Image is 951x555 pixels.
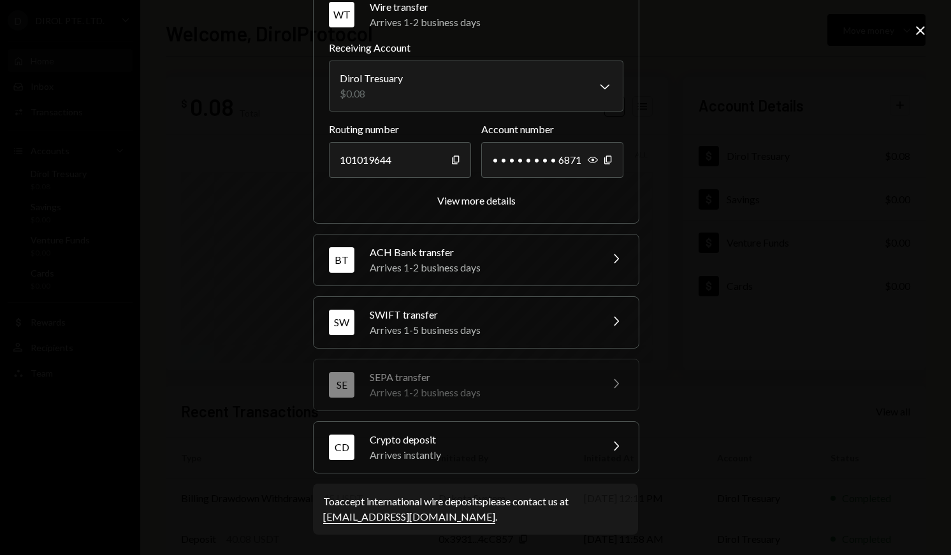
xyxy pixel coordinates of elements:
div: SW [329,310,354,335]
div: Arrives instantly [370,447,593,463]
div: Arrives 1-2 business days [370,385,593,400]
div: Crypto deposit [370,432,593,447]
a: [EMAIL_ADDRESS][DOMAIN_NAME] [323,510,495,524]
div: Arrives 1-5 business days [370,322,593,338]
div: WT [329,2,354,27]
div: SE [329,372,354,398]
div: Arrives 1-2 business days [370,15,623,30]
div: 101019644 [329,142,471,178]
div: SWIFT transfer [370,307,593,322]
button: SWSWIFT transferArrives 1-5 business days [314,297,639,348]
button: SESEPA transferArrives 1-2 business days [314,359,639,410]
label: Receiving Account [329,40,623,55]
div: Arrives 1-2 business days [370,260,593,275]
div: BT [329,247,354,273]
button: View more details [437,194,516,208]
button: CDCrypto depositArrives instantly [314,422,639,473]
button: BTACH Bank transferArrives 1-2 business days [314,234,639,285]
div: View more details [437,194,516,206]
div: SEPA transfer [370,370,593,385]
div: To accept international wire deposits please contact us at . [323,494,628,524]
div: CD [329,435,354,460]
div: • • • • • • • • 6871 [481,142,623,178]
label: Account number [481,122,623,137]
div: ACH Bank transfer [370,245,593,260]
label: Routing number [329,122,471,137]
button: Receiving Account [329,61,623,112]
div: WTWire transferArrives 1-2 business days [329,40,623,208]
